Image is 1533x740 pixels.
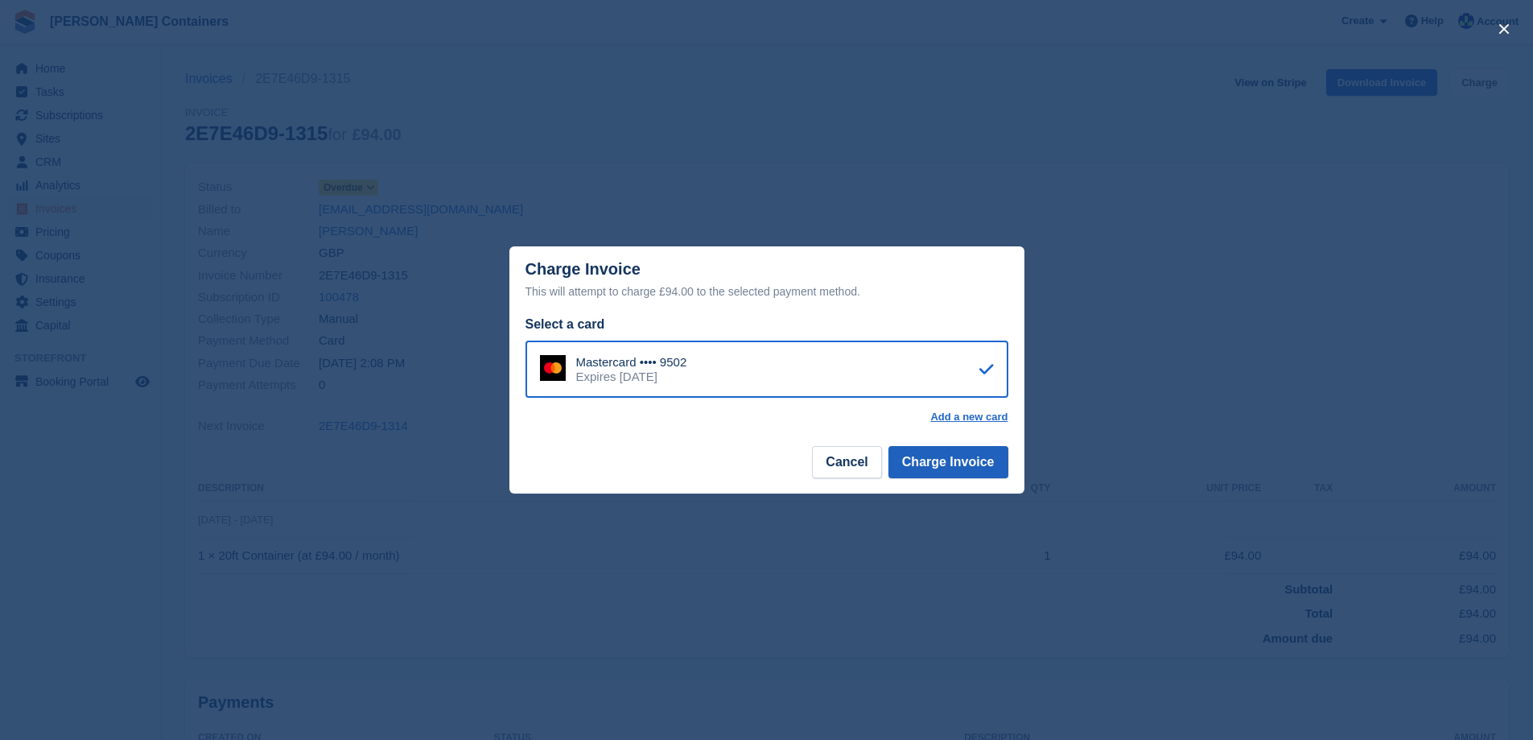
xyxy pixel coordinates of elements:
a: Add a new card [930,411,1008,424]
div: Expires [DATE] [576,370,687,384]
div: Mastercard •••• 9502 [576,355,687,370]
div: Charge Invoice [525,260,1008,301]
div: This will attempt to charge £94.00 to the selected payment method. [525,282,1008,301]
img: Mastercard Logo [540,355,566,381]
button: Cancel [812,446,881,478]
button: Charge Invoice [888,446,1008,478]
button: close [1491,16,1517,42]
div: Select a card [525,315,1008,334]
